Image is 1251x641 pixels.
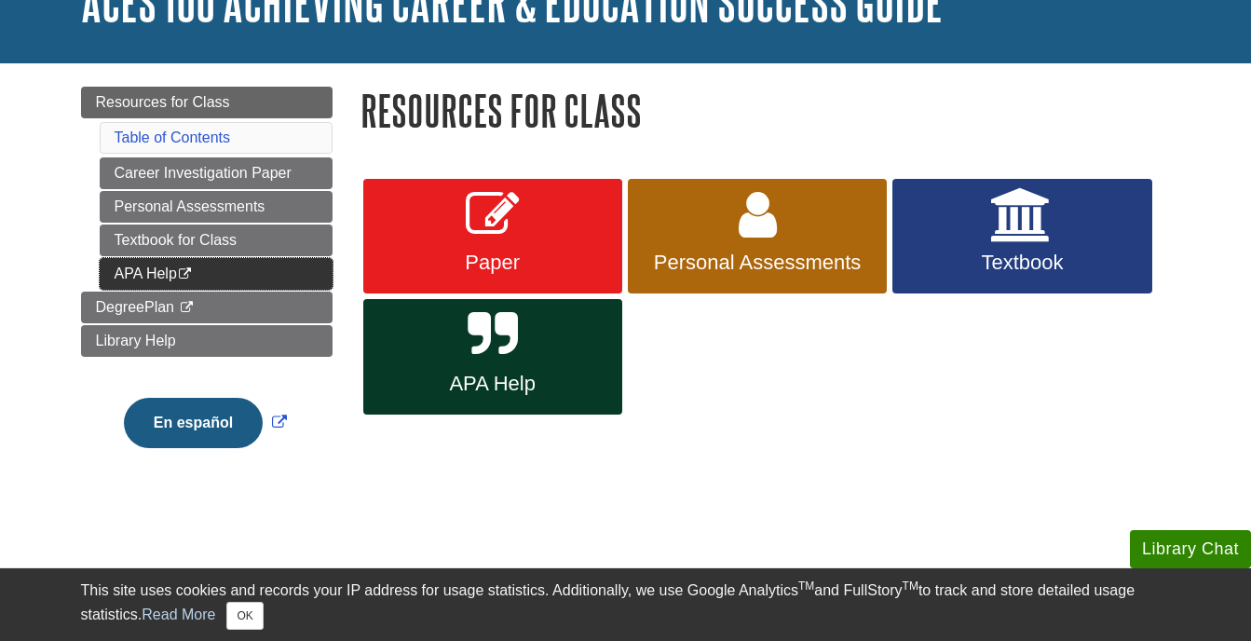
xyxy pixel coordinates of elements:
[906,251,1137,275] span: Textbook
[96,333,176,348] span: Library Help
[100,191,333,223] a: Personal Assessments
[798,580,814,593] sup: TM
[96,299,175,315] span: DegreePlan
[178,302,194,314] i: This link opens in a new window
[1130,530,1251,568] button: Library Chat
[100,157,333,189] a: Career Investigation Paper
[363,299,622,415] a: APA Help
[119,415,292,430] a: Link opens in new window
[100,225,333,256] a: Textbook for Class
[892,179,1151,294] a: Textbook
[81,87,333,118] a: Resources for Class
[81,292,333,323] a: DegreePlan
[226,602,263,630] button: Close
[81,580,1171,630] div: This site uses cookies and records your IP address for usage statistics. Additionally, we use Goo...
[377,251,608,275] span: Paper
[81,325,333,357] a: Library Help
[628,179,887,294] a: Personal Assessments
[377,372,608,396] span: APA Help
[903,580,918,593] sup: TM
[142,607,215,622] a: Read More
[115,130,231,145] a: Table of Contents
[360,87,1171,134] h1: Resources for Class
[124,398,263,448] button: En español
[363,179,622,294] a: Paper
[642,251,873,275] span: Personal Assessments
[100,258,333,290] a: APA Help
[177,268,193,280] i: This link opens in a new window
[96,94,230,110] span: Resources for Class
[81,87,333,480] div: Guide Page Menu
